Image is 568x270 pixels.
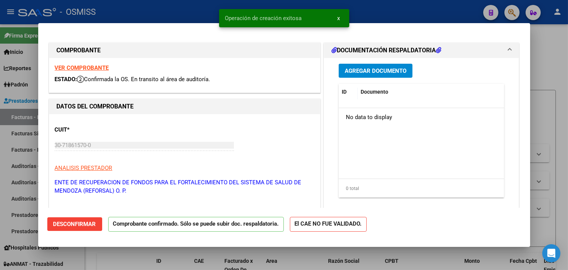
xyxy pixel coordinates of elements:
[290,217,367,232] strong: El CAE NO FUE VALIDADO.
[53,221,96,228] span: Desconfirmar
[339,84,358,100] datatable-header-cell: ID
[47,217,102,231] button: Desconfirmar
[57,47,101,54] strong: COMPROBANTE
[55,126,133,134] p: CUIT
[339,179,504,198] div: 0 total
[339,64,412,78] button: Agregar Documento
[331,46,441,55] h1: DOCUMENTACIÓN RESPALDATORIA
[338,15,340,22] span: x
[342,89,347,95] span: ID
[55,165,112,171] span: ANALISIS PRESTADOR
[324,43,519,58] mat-expansion-panel-header: DOCUMENTACIÓN RESPALDATORIA
[57,103,134,110] strong: DATOS DEL COMPROBANTE
[55,178,314,195] p: ENTE DE RECUPERACION DE FONDOS PARA EL FORTALECIMIENTO DEL SISTEMA DE SALUD DE MENDOZA (REFORSAL)...
[225,14,302,22] span: Operación de creación exitosa
[77,76,210,83] span: Confirmada la OS. En transito al área de auditoría.
[55,76,77,83] span: ESTADO:
[361,89,388,95] span: Documento
[324,58,519,215] div: DOCUMENTACIÓN RESPALDATORIA
[55,207,133,215] p: Area destinado *
[345,67,406,74] span: Agregar Documento
[542,244,560,262] div: Open Intercom Messenger
[55,64,109,71] a: VER COMPROBANTE
[331,11,346,25] button: x
[108,217,284,232] p: Comprobante confirmado. Sólo se puede subir doc. respaldatoria.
